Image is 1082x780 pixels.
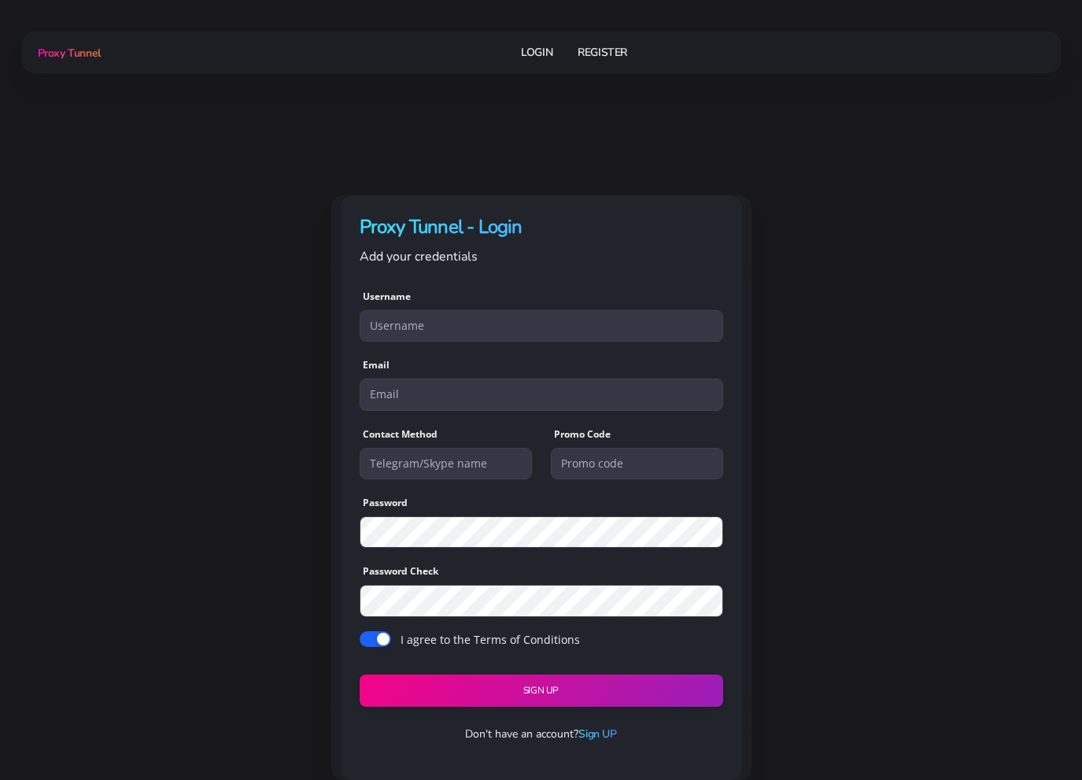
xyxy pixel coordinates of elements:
h4: Proxy Tunnel - Login [360,214,723,240]
label: I agree to the Terms of Conditions [401,631,580,648]
input: Username [360,310,723,342]
input: Email [360,379,723,410]
label: Contact Method [363,427,438,442]
a: Proxy Tunnel [35,40,101,65]
label: Promo Code [554,427,611,442]
input: Telegram/Skype name [360,448,532,479]
a: Sign UP [578,726,616,741]
button: Sign UP [360,675,723,707]
label: Username [363,290,411,304]
p: Don't have an account? [347,726,736,742]
input: Promo code [551,448,723,479]
a: Login [521,38,552,67]
iframe: Webchat Widget [992,689,1062,760]
a: Register [578,38,627,67]
label: Password Check [363,564,438,579]
p: Add your credentials [360,246,723,267]
span: Proxy Tunnel [38,46,101,61]
label: Email [363,358,390,372]
label: Password [363,496,408,510]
